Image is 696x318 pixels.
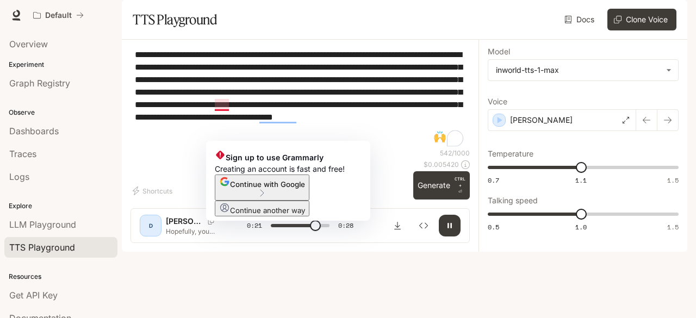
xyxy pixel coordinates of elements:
button: Download audio [387,215,408,236]
button: Shortcuts [130,182,177,199]
span: 1.5 [667,222,679,232]
button: Inspect [413,215,434,236]
p: Default [45,11,72,20]
div: inworld-tts-1-max [488,60,678,80]
textarea: To enrich screen reader interactions, please activate Accessibility in Grammarly extension settings [135,48,465,148]
button: Copy Voice ID [203,218,219,225]
p: Model [488,48,510,55]
h1: TTS Playground [133,9,217,30]
p: ⏎ [455,176,465,195]
span: 0:21 [247,220,262,231]
button: Clone Voice [607,9,676,30]
div: D [142,217,159,234]
p: CTRL + [455,176,465,189]
p: Hopefully, you found [DATE] video interesting and informative at the very least. If this video do... [166,227,221,236]
div: inworld-tts-1-max [496,65,661,76]
span: 1.5 [667,176,679,185]
p: Talking speed [488,197,538,204]
span: 1.1 [575,176,587,185]
button: GenerateCTRL +⏎ [413,171,470,199]
a: Docs [562,9,599,30]
p: [PERSON_NAME] [510,115,573,126]
p: Temperature [488,150,533,158]
button: All workspaces [28,4,89,26]
span: 0.5 [488,222,499,232]
span: 0.7 [488,176,499,185]
p: Voice [488,98,507,105]
p: [PERSON_NAME] [166,216,203,227]
span: 0:28 [338,220,353,231]
span: 1.0 [575,222,587,232]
